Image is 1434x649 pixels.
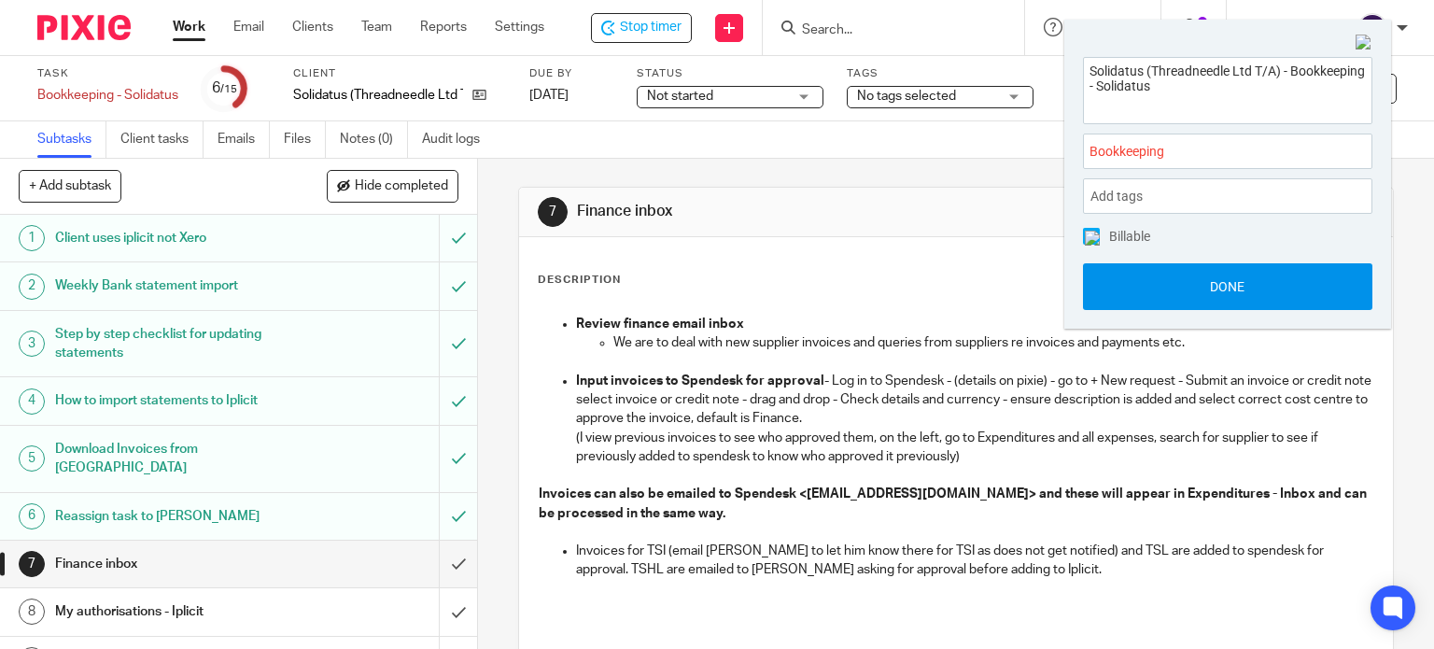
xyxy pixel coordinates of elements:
h1: Client uses iplicit not Xero [55,224,299,252]
div: 6 [212,78,237,99]
a: Team [361,18,392,36]
label: Status [637,66,823,81]
span: Hide completed [355,179,448,194]
a: Work [173,18,205,36]
a: Client tasks [120,121,204,158]
span: Stop timer [620,18,682,37]
a: Audit logs [422,121,494,158]
div: 1 [19,225,45,251]
span: Add tags [1090,182,1152,211]
img: svg%3E [1357,13,1387,43]
label: Due by [529,66,613,81]
div: 7 [19,551,45,577]
button: Done [1083,263,1372,310]
div: 7 [538,197,568,227]
strong: Input invoices to Spendesk [576,374,743,388]
label: Client [293,66,506,81]
p: - Log in to Spendesk - (details on pixie) - go to + New request - Submit an invoice or credit not... [576,372,1374,429]
p: (I view previous invoices to see who approved them, on the left, go to Expenditures and all expen... [576,429,1374,467]
p: Description [538,273,621,288]
img: Pixie [37,15,131,40]
a: Reports [420,18,467,36]
strong: Review finance email inbox [576,317,744,331]
h1: My authorisations - Iplicit [55,598,299,626]
strong: for approval [746,374,824,388]
label: Tags [847,66,1033,81]
a: Clients [292,18,333,36]
strong: Invoices can also be emailed to Spendesk <[EMAIL_ADDRESS][DOMAIN_NAME]> and these will appear in ... [539,487,1370,519]
a: Email [233,18,264,36]
div: 2 [19,274,45,300]
h1: Finance inbox [577,202,995,221]
p: Solidatus (Threadneedle Ltd T/A) [293,86,463,105]
span: Bookkeeping [1090,142,1325,162]
img: checked.png [1085,231,1100,246]
div: 5 [19,445,45,472]
a: Files [284,121,326,158]
div: 4 [19,388,45,415]
h1: How to import statements to Iplicit [55,387,299,415]
input: Search [800,22,968,39]
span: Not started [647,90,713,103]
a: Emails [218,121,270,158]
div: Solidatus (Threadneedle Ltd T/A) - Bookkeeping - Solidatus [591,13,692,43]
h1: Finance inbox [55,550,299,578]
a: Settings [495,18,544,36]
h1: Weekly Bank statement import [55,272,299,300]
textarea: Solidatus (Threadneedle Ltd T/A) - Bookkeeping - Solidatus [1084,58,1371,119]
p: [PERSON_NAME] [1245,18,1348,36]
div: Bookkeeping - Solidatus [37,86,178,105]
a: Notes (0) [340,121,408,158]
small: /15 [220,84,237,94]
div: 8 [19,599,45,625]
div: 3 [19,331,45,357]
p: Invoices for TSI (email [PERSON_NAME] to let him know there for TSI as does not get notified) and... [576,542,1374,580]
button: + Add subtask [19,170,121,202]
a: Subtasks [37,121,106,158]
span: [DATE] [529,89,569,102]
h1: Download Invoices from [GEOGRAPHIC_DATA] [55,435,299,483]
h1: Reassign task to [PERSON_NAME] [55,502,299,530]
p: We are to deal with new supplier invoices and queries from suppliers re invoices and payments etc. [613,333,1374,352]
label: Task [37,66,178,81]
span: No tags selected [857,90,956,103]
span: Billable [1109,230,1150,243]
h1: Step by step checklist for updating statements [55,320,299,368]
div: 6 [19,503,45,529]
button: Hide completed [327,170,458,202]
img: Close [1356,35,1372,51]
